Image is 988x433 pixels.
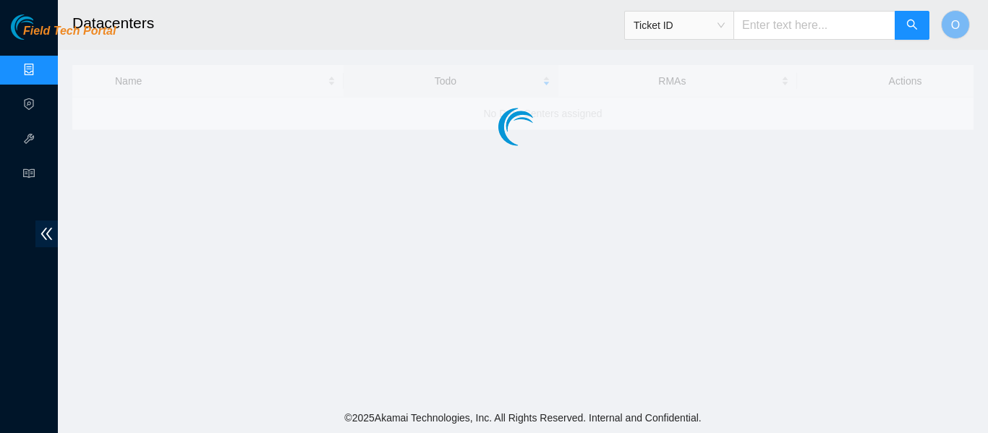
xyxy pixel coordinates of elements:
span: O [951,16,960,34]
button: O [941,10,970,39]
span: Ticket ID [634,14,725,36]
input: Enter text here... [733,11,895,40]
img: Akamai Technologies [11,14,73,40]
span: Field Tech Portal [23,25,116,38]
footer: © 2025 Akamai Technologies, Inc. All Rights Reserved. Internal and Confidential. [58,403,988,433]
span: search [906,19,918,33]
a: Akamai TechnologiesField Tech Portal [11,26,116,45]
span: read [23,161,35,190]
span: double-left [35,220,58,247]
button: search [895,11,929,40]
